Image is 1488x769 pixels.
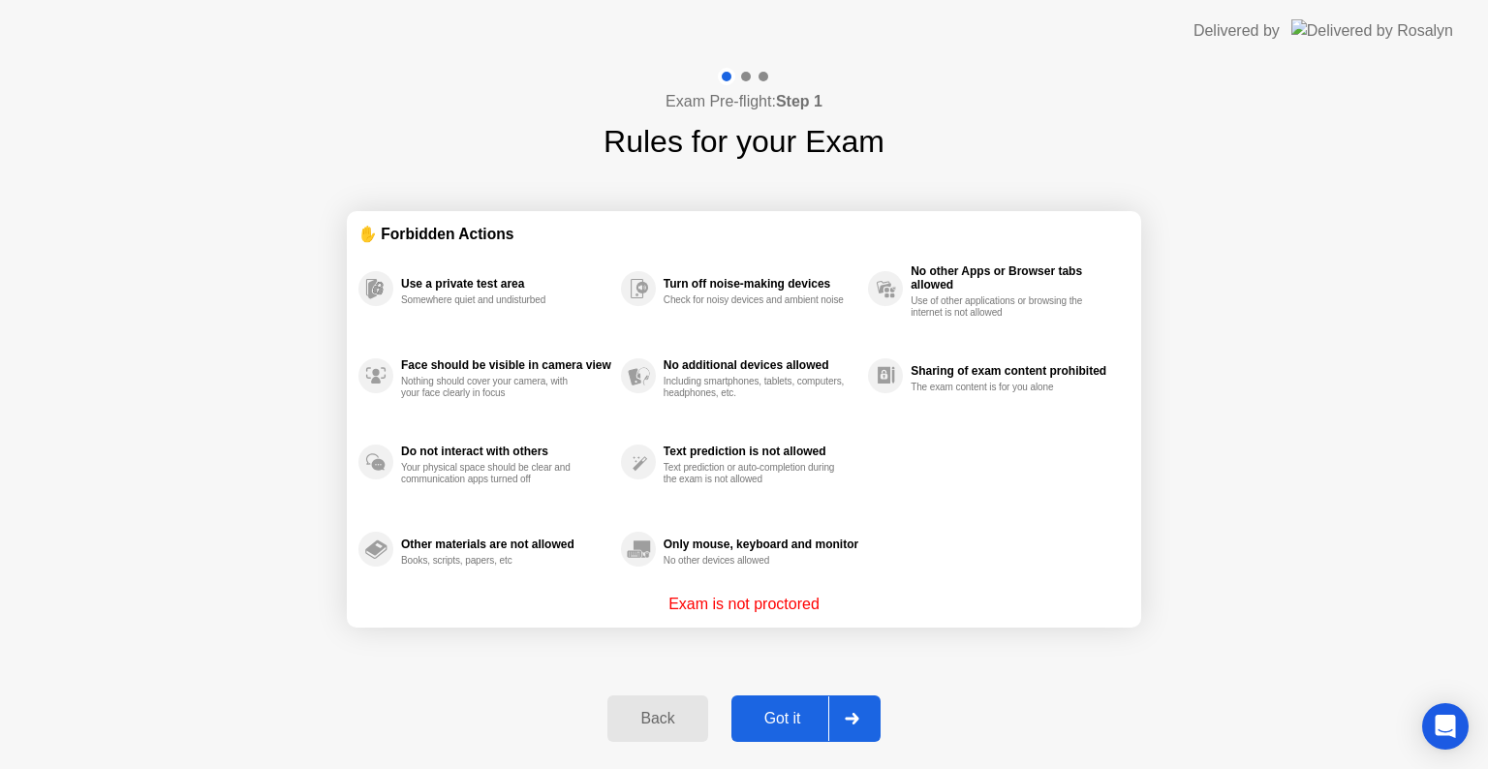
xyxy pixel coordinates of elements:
div: Open Intercom Messenger [1422,703,1469,750]
p: Exam is not proctored [668,593,820,616]
div: Do not interact with others [401,445,611,458]
div: Use a private test area [401,277,611,291]
div: Text prediction is not allowed [664,445,858,458]
div: Your physical space should be clear and communication apps turned off [401,462,584,485]
h1: Rules for your Exam [604,118,884,165]
div: Got it [737,710,828,727]
button: Got it [731,695,881,742]
button: Back [607,695,707,742]
div: Back [613,710,701,727]
div: Including smartphones, tablets, computers, headphones, etc. [664,376,847,399]
div: Text prediction or auto-completion during the exam is not allowed [664,462,847,485]
div: Only mouse, keyboard and monitor [664,538,858,551]
div: Check for noisy devices and ambient noise [664,294,847,306]
div: Books, scripts, papers, etc [401,555,584,567]
div: Turn off noise-making devices [664,277,858,291]
div: No additional devices allowed [664,358,858,372]
div: No other devices allowed [664,555,847,567]
div: Nothing should cover your camera, with your face clearly in focus [401,376,584,399]
img: Delivered by Rosalyn [1291,19,1453,42]
div: Delivered by [1193,19,1280,43]
div: ✋ Forbidden Actions [358,223,1130,245]
div: Somewhere quiet and undisturbed [401,294,584,306]
div: The exam content is for you alone [911,382,1094,393]
div: No other Apps or Browser tabs allowed [911,264,1120,292]
div: Face should be visible in camera view [401,358,611,372]
div: Other materials are not allowed [401,538,611,551]
div: Sharing of exam content prohibited [911,364,1120,378]
h4: Exam Pre-flight: [666,90,822,113]
b: Step 1 [776,93,822,109]
div: Use of other applications or browsing the internet is not allowed [911,295,1094,319]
